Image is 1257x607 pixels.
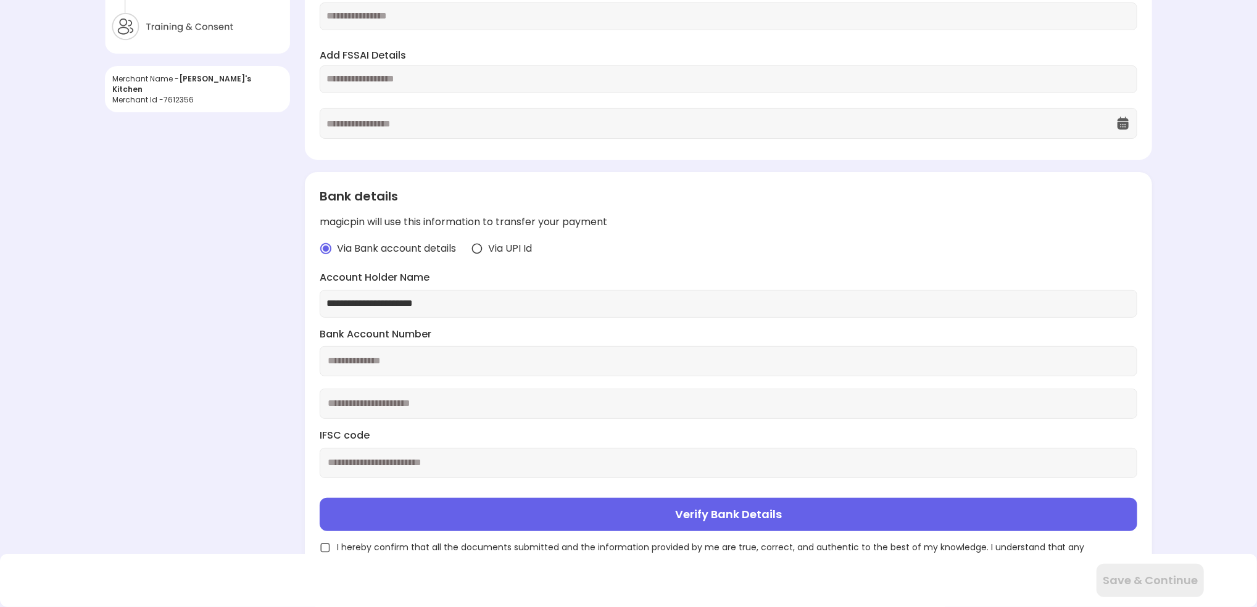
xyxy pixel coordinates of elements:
[471,242,483,255] img: radio
[320,429,1137,443] label: IFSC code
[337,541,1137,566] span: I hereby confirm that all the documents submitted and the information provided by me are true, co...
[112,94,283,105] div: Merchant Id - 7612356
[320,215,1137,229] div: magicpin will use this information to transfer your payment
[1097,564,1204,597] button: Save & Continue
[320,242,332,255] img: radio
[320,542,331,553] img: unchecked
[320,328,1137,342] label: Bank Account Number
[488,242,532,256] span: Via UPI Id
[320,49,1137,63] label: Add FSSAI Details
[112,73,283,94] div: Merchant Name -
[320,187,1137,205] div: Bank details
[320,498,1137,531] button: Verify Bank Details
[1116,116,1130,131] img: OcXK764TI_dg1n3pJKAFuNcYfYqBKGvmbXteblFrPew4KBASBbPUoKPFDRZzLe5z5khKOkBCrBseVNl8W_Mqhk0wgJF92Dyy9...
[337,242,456,256] span: Via Bank account details
[320,271,1137,285] label: Account Holder Name
[112,73,251,94] span: [PERSON_NAME]'s Kitchen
